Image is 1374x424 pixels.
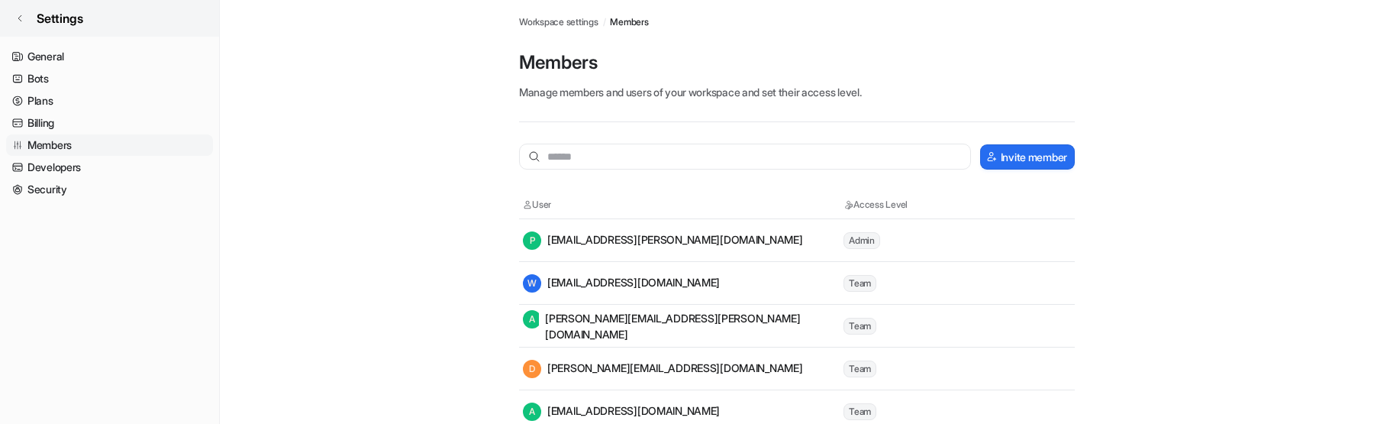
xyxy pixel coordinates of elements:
[843,318,876,335] span: Team
[843,403,876,420] span: Team
[523,274,541,293] span: W
[523,403,541,421] span: A
[6,134,213,156] a: Members
[523,403,720,421] div: [EMAIL_ADDRESS][DOMAIN_NAME]
[6,68,213,89] a: Bots
[843,361,876,377] span: Team
[6,46,213,67] a: General
[522,197,843,212] th: User
[843,275,876,292] span: Team
[980,144,1075,170] button: Invite member
[6,179,213,200] a: Security
[523,360,541,378] span: D
[523,200,532,209] img: User
[843,197,980,212] th: Access Level
[523,360,803,378] div: [PERSON_NAME][EMAIL_ADDRESS][DOMAIN_NAME]
[523,310,541,329] span: A
[610,15,648,29] a: Members
[6,90,213,112] a: Plans
[519,50,1075,75] p: Members
[843,232,880,249] span: Admin
[519,15,598,29] a: Workspace settings
[523,231,541,250] span: P
[523,274,720,293] div: [EMAIL_ADDRESS][DOMAIN_NAME]
[523,231,803,250] div: [EMAIL_ADDRESS][PERSON_NAME][DOMAIN_NAME]
[603,15,606,29] span: /
[6,157,213,178] a: Developers
[37,9,83,28] span: Settings
[6,112,213,134] a: Billing
[523,310,842,342] div: [PERSON_NAME][EMAIL_ADDRESS][PERSON_NAME][DOMAIN_NAME]
[843,200,853,209] img: Access Level
[519,84,1075,100] p: Manage members and users of your workspace and set their access level.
